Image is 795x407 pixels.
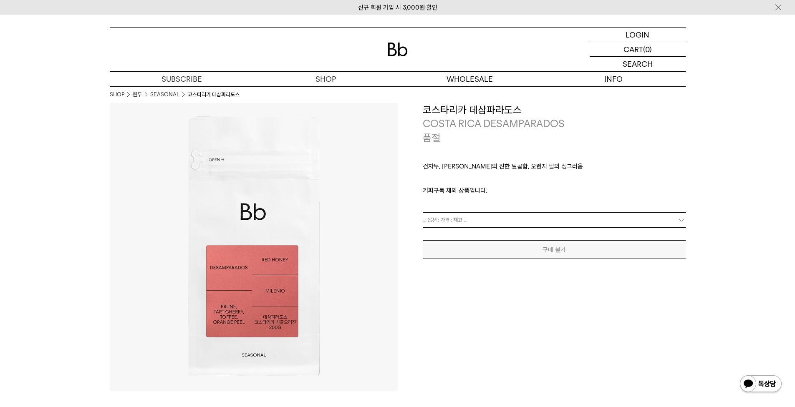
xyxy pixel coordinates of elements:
a: CART (0) [590,42,686,57]
p: COSTA RICA DESAMPARADOS [423,117,686,131]
h3: 코스타리카 데삼파라도스 [423,103,686,117]
p: 건자두, [PERSON_NAME]의 진한 달콤함, 오렌지 필의 싱그러움 [423,161,686,176]
a: 원두 [133,90,142,99]
a: LOGIN [590,28,686,42]
a: SHOP [254,72,398,86]
li: 코스타리카 데삼파라도스 [188,90,240,99]
p: CART [623,42,643,56]
button: 구매 불가 [423,240,686,259]
a: SHOP [110,90,124,99]
img: 코스타리카 데삼파라도스 [110,103,398,391]
a: SUBSCRIBE [110,72,254,86]
span: = 옵션 : 가격 : 재고 = [423,213,467,227]
p: ㅤ [423,176,686,186]
p: WHOLESALE [398,72,542,86]
img: 카카오톡 채널 1:1 채팅 버튼 [739,374,782,394]
a: 신규 회원 가입 시 3,000원 할인 [358,4,437,11]
p: 커피구독 제외 상품입니다. [423,186,686,200]
p: LOGIN [626,28,649,42]
p: 품절 [423,131,440,145]
a: SEASONAL [150,90,179,99]
p: (0) [643,42,652,56]
p: INFO [542,72,686,86]
p: SEARCH [623,57,653,71]
img: 로고 [388,43,408,56]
